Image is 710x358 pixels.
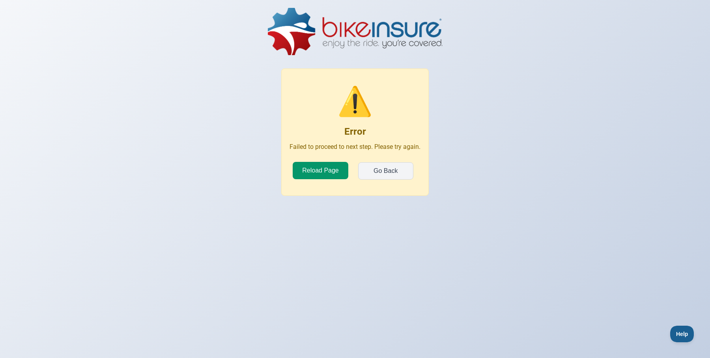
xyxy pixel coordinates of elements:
button: Go Back [358,162,413,180]
button: Reload Page [293,162,348,179]
iframe: Toggle Customer Support [670,326,694,342]
p: Failed to proceed to next step. Please try again. [290,143,420,150]
img: BikeInsure Logo [268,8,442,55]
div: ⚠️ [290,85,420,118]
h2: Error [290,126,420,137]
